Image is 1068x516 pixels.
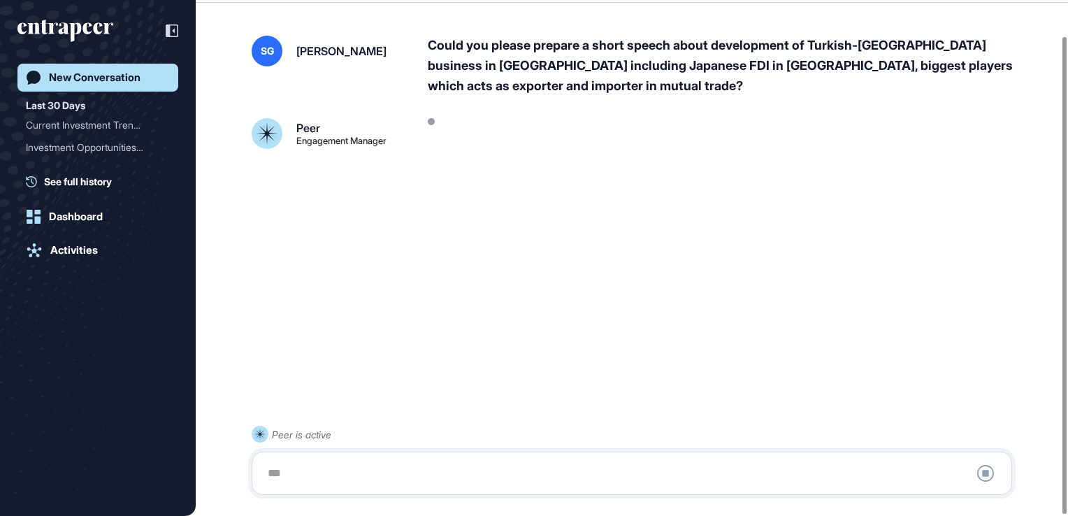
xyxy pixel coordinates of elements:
div: Peer [296,122,320,134]
div: Peer is active [272,426,331,443]
div: Current Investment Trends in the Banking Sector in Asia [26,114,170,136]
a: Dashboard [17,203,178,231]
div: Dashboard [49,210,103,223]
div: Current Investment Trends... [26,114,159,136]
span: SG [261,45,274,57]
div: Could you please prepare a short speech about development of Turkish-[GEOGRAPHIC_DATA] business i... [428,36,1023,96]
a: New Conversation [17,64,178,92]
a: Activities [17,236,178,264]
div: New Conversation [49,71,140,84]
div: Last 30 Days [26,97,85,114]
div: entrapeer-logo [17,20,113,42]
div: [PERSON_NAME] [296,45,387,57]
div: Investment Opportunities for Turkish Banks in Hong Kong [26,136,170,159]
a: See full history [26,174,178,189]
div: Engagement Manager [296,136,387,145]
div: Investment Opportunities ... [26,136,159,159]
div: Activities [50,244,98,257]
span: See full history [44,174,112,189]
